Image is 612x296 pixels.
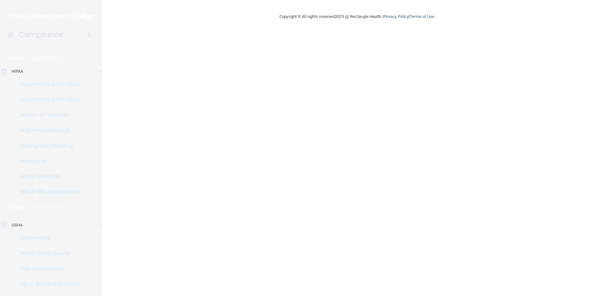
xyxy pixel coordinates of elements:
p: Learn More! [28,55,62,62]
p: HIPAA Checklist [4,173,92,180]
p: Report an Incident [4,112,92,118]
p: Documents [4,235,92,241]
p: Injury and Illness Report [4,281,92,287]
div: Copyright © All rights reserved 2025 @ Rectangle Health | | [240,6,474,27]
img: PMB logo [7,10,94,23]
p: Documents and Policies [4,96,92,103]
h4: Compliance [19,30,63,39]
p: Business Associates [4,127,92,134]
p: Self-Assessment [4,266,92,272]
a: Terms of Use [410,14,434,19]
p: HIPAA [12,68,23,75]
p: Safety Data Sheets [4,250,92,257]
p: HIPAA [9,55,25,62]
p: OSHA [12,221,22,229]
p: OSHA [9,203,25,211]
p: Documents and Policies [4,81,92,87]
p: Emergency Planning [4,143,92,149]
p: Resources [4,158,92,164]
p: HIPAA Risk Assessment [4,189,92,195]
p: Learn More! [28,203,62,211]
a: Privacy Policy [383,14,409,19]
